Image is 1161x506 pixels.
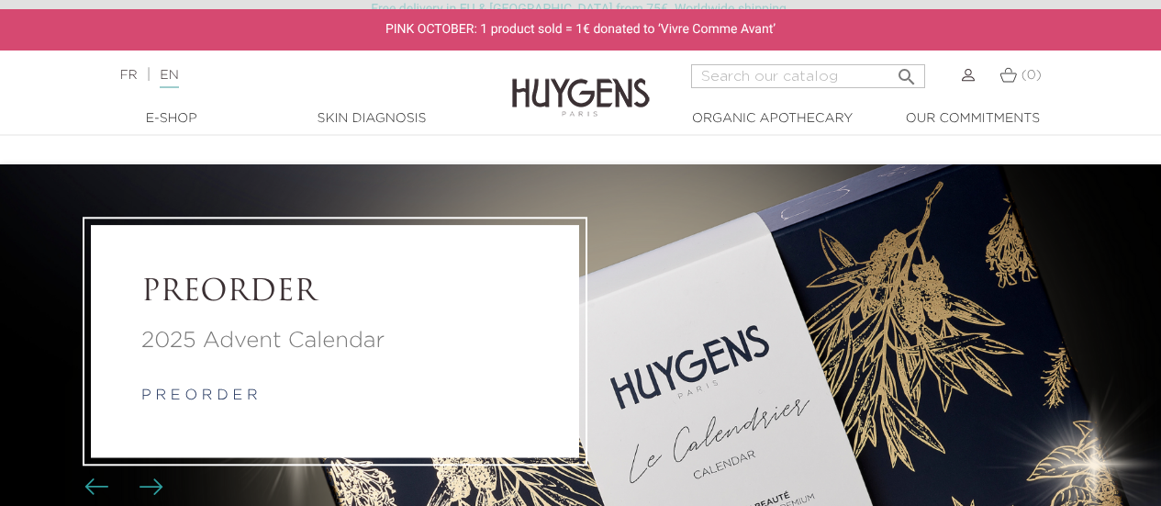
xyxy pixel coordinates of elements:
a: p r e o r d e r [141,389,258,404]
a: Our commitments [881,109,1065,129]
a: FR [119,69,137,82]
a: EN [160,69,178,88]
img: Huygens [512,49,650,119]
a: 2025 Advent Calendar [141,325,529,358]
a: Skin Diagnosis [280,109,463,129]
a: Organic Apothecary [681,109,865,129]
a: E-Shop [80,109,263,129]
span: (0) [1021,69,1042,82]
a: PREORDER [141,275,529,310]
button:  [890,59,923,84]
i:  [896,61,918,83]
div: | [110,64,470,86]
input: Search [691,64,925,88]
div: Carousel buttons [92,473,151,500]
